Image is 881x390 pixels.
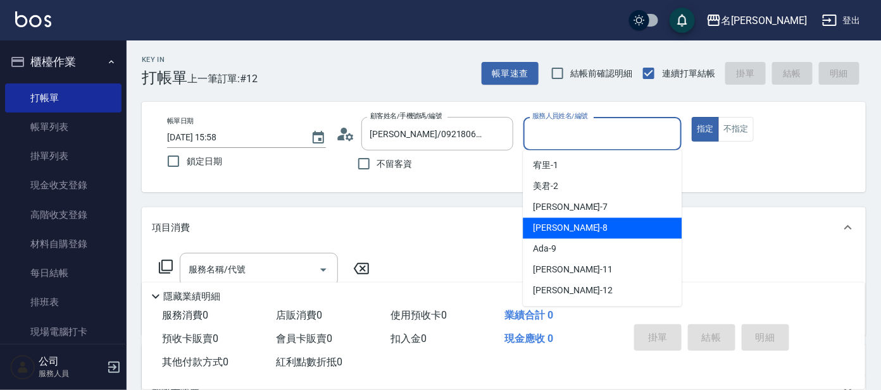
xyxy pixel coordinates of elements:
[482,62,539,85] button: 帳單速查
[163,290,220,303] p: 隱藏業績明細
[391,332,427,344] span: 扣入金 0
[167,127,298,148] input: YYYY/MM/DD hh:mm
[167,116,194,126] label: 帳單日期
[5,200,122,229] a: 高階收支登錄
[15,11,51,27] img: Logo
[391,309,447,321] span: 使用預收卡 0
[187,71,258,87] span: 上一筆訂單:#12
[701,8,812,34] button: 名[PERSON_NAME]
[39,368,103,379] p: 服務人員
[303,123,334,153] button: Choose date, selected date is 2025-10-14
[5,83,122,113] a: 打帳單
[5,142,122,171] a: 掛單列表
[39,355,103,368] h5: 公司
[142,207,866,248] div: 項目消費
[162,309,208,321] span: 服務消費 0
[533,243,556,256] span: Ada -9
[533,159,558,173] span: 宥里 -1
[5,171,122,200] a: 現金收支登錄
[162,356,228,368] span: 其他付款方式 0
[670,8,695,33] button: save
[5,288,122,317] a: 排班表
[187,155,222,168] span: 鎖定日期
[571,67,633,80] span: 結帳前確認明細
[5,46,122,78] button: 櫃檯作業
[277,356,343,368] span: 紅利點數折抵 0
[505,332,554,344] span: 現金應收 0
[662,67,715,80] span: 連續打單結帳
[313,260,334,280] button: Open
[533,264,613,277] span: [PERSON_NAME] -11
[5,229,122,259] a: 材料自購登錄
[5,259,122,288] a: 每日結帳
[533,180,558,193] span: 美君 -2
[10,355,35,380] img: Person
[533,305,613,319] span: [PERSON_NAME] -13
[532,111,588,121] label: 服務人員姓名/編號
[142,69,187,87] h3: 打帳單
[162,332,218,344] span: 預收卡販賣 0
[505,309,554,321] span: 業績合計 0
[5,317,122,346] a: 現場電腦打卡
[718,117,754,142] button: 不指定
[533,201,608,214] span: [PERSON_NAME] -7
[5,113,122,142] a: 帳單列表
[817,9,866,32] button: 登出
[377,157,413,171] span: 不留客資
[533,222,608,235] span: [PERSON_NAME] -8
[722,13,807,28] div: 名[PERSON_NAME]
[142,56,187,64] h2: Key In
[533,284,613,298] span: [PERSON_NAME] -12
[277,332,333,344] span: 會員卡販賣 0
[692,117,719,142] button: 指定
[152,221,190,235] p: 項目消費
[370,111,442,121] label: 顧客姓名/手機號碼/編號
[277,309,323,321] span: 店販消費 0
